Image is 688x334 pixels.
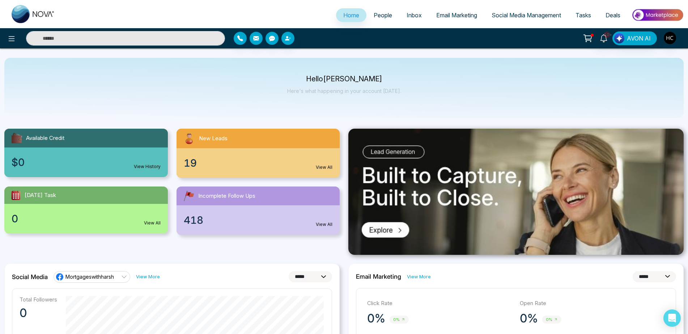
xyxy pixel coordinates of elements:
[10,189,22,201] img: todayTask.svg
[12,5,55,23] img: Nova CRM Logo
[356,273,401,280] h2: Email Marketing
[606,12,620,19] span: Deals
[614,33,624,43] img: Lead Flow
[348,129,684,255] img: .
[184,155,197,171] span: 19
[25,191,56,200] span: [DATE] Task
[316,164,332,171] a: View All
[144,220,161,226] a: View All
[612,31,657,45] button: AVON AI
[198,192,255,200] span: Incomplete Follow Ups
[199,134,228,143] span: New Leads
[367,311,385,326] p: 0%
[20,306,57,320] p: 0
[172,187,344,235] a: Incomplete Follow Ups418View All
[172,129,344,178] a: New Leads19View All
[390,316,409,324] span: 0%
[568,8,598,22] a: Tasks
[10,132,23,145] img: availableCredit.svg
[484,8,568,22] a: Social Media Management
[136,273,160,280] a: View More
[12,273,48,281] h2: Social Media
[598,8,628,22] a: Deals
[429,8,484,22] a: Email Marketing
[664,32,676,44] img: User Avatar
[542,316,561,324] span: 0%
[367,299,513,308] p: Click Rate
[182,189,195,202] img: followUps.svg
[631,7,684,23] img: Market-place.gif
[407,273,431,280] a: View More
[374,12,392,19] span: People
[65,273,114,280] span: Mortgageswithharsh
[627,34,651,43] span: AVON AI
[436,12,477,19] span: Email Marketing
[663,309,681,327] div: Open Intercom Messenger
[366,8,399,22] a: People
[492,12,561,19] span: Social Media Management
[399,8,429,22] a: Inbox
[316,221,332,228] a: View All
[12,155,25,170] span: $0
[595,31,612,44] a: 10+
[343,12,359,19] span: Home
[182,132,196,145] img: newLeads.svg
[26,134,64,142] span: Available Credit
[520,299,665,308] p: Open Rate
[20,296,57,303] p: Total Followers
[407,12,422,19] span: Inbox
[12,211,18,226] span: 0
[520,311,538,326] p: 0%
[184,213,203,228] span: 418
[336,8,366,22] a: Home
[604,31,610,38] span: 10+
[576,12,591,19] span: Tasks
[287,76,401,82] p: Hello [PERSON_NAME]
[287,88,401,94] p: Here's what happening in your account [DATE].
[134,163,161,170] a: View History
